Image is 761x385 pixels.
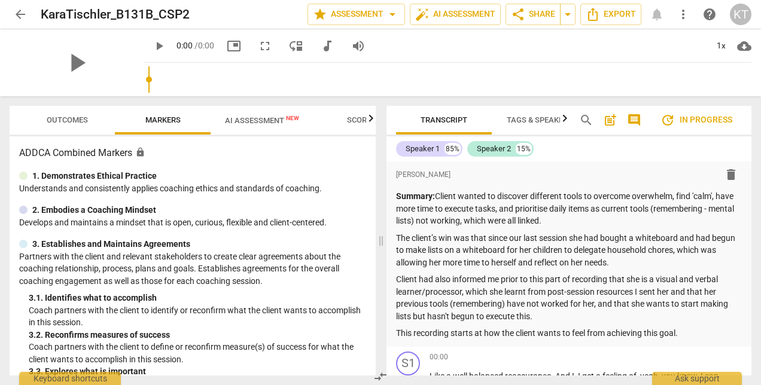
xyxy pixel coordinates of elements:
[41,7,190,22] h2: KaraTischler_B131B_CSP2
[320,39,334,53] span: audiotrack
[223,35,245,57] button: Picture in picture
[516,143,532,155] div: 15%
[29,329,366,341] div: 3. 2. Reconfirms measures of success
[701,371,705,381] span: I
[507,115,573,124] span: Tags & Speakers
[658,371,662,381] span: ,
[625,111,644,130] button: Show/Hide comments
[430,352,448,362] span: 00:00
[13,7,28,22] span: arrow_back
[19,372,121,385] div: Keyboard shortcuts
[415,7,430,22] span: auto_fix_high
[572,371,574,381] span: I
[699,4,720,25] a: Help
[603,113,617,127] span: post_add
[313,7,400,22] span: Assessment
[396,191,435,201] strong: Summary:
[506,4,561,25] button: Share
[135,147,145,157] span: Assessment is enabled for this document. The competency model is locked and follows the assessmen...
[561,7,575,22] span: arrow_drop_down
[629,371,637,381] span: of
[396,170,450,180] span: [PERSON_NAME]
[19,182,366,195] p: Understands and consistently applies coaching ethics and standards of coaching.
[574,371,578,381] span: ,
[677,371,697,381] span: know
[637,371,640,381] span: ,
[551,371,555,381] span: .
[660,113,675,127] span: update
[676,7,690,22] span: more_vert
[702,7,717,22] span: help
[511,7,555,22] span: Share
[662,371,677,381] span: you
[586,7,636,22] span: Export
[313,7,327,22] span: star
[285,35,307,57] button: View player as separate pane
[47,115,88,124] span: Outcomes
[737,39,751,53] span: cloud_download
[347,115,376,124] span: Scores
[32,238,190,250] p: 3. Establishes and Maintains Agreements
[578,371,582,381] span: I
[176,41,193,50] span: 0:00
[32,204,156,216] p: 2. Embodies a Coaching Mindset
[469,371,505,381] span: balanced
[453,371,469,381] span: well
[254,35,276,57] button: Fullscreen
[29,341,366,365] p: Coach partners with the client to define or reconfirm measure(s) of success for what the client w...
[29,292,366,304] div: 3. 1. Identifies what to accomplish
[710,36,732,56] div: 1x
[582,371,596,381] span: get
[421,115,467,124] span: Transcript
[396,190,742,227] p: Client wanted to discover different tools to overcome overwhelm, find 'calm', have more time to e...
[505,371,551,381] span: reassurance
[577,111,596,130] button: Search
[29,304,366,329] p: Coach partners with the client to identify or reconfirm what the client wants to accomplish in th...
[19,216,366,229] p: Develops and maintains a mindset that is open, curious, flexible and client-centered.
[19,250,366,288] p: Partners with the client and relevant stakeholders to create clear agreements about the coaching ...
[697,371,701,381] span: ,
[730,4,751,25] button: KT
[640,371,658,381] span: yeah
[286,115,299,121] span: New
[579,113,593,127] span: search
[396,273,742,322] p: Client had also informed me prior to this part of recording that she is a visual and verbal learn...
[705,371,719,381] span: can
[660,113,732,127] span: In progress
[602,371,629,381] span: feeling
[396,232,742,269] p: The client’s win was that since our last session she had bought a whiteboard and had begun to mak...
[148,35,170,57] button: Play
[396,327,742,340] p: This recording starts at how the client wants to feel from achieving this goal.
[194,41,214,50] span: / 0:00
[430,371,446,381] span: Like
[29,365,366,378] div: 3. 3. Explores what is important
[348,35,369,57] button: Volume
[32,170,157,182] p: 1. Demonstrates Ethical Practice
[410,4,501,25] button: AI Assessment
[555,371,572,381] span: And
[651,108,742,132] button: Review is in progress
[477,143,511,155] div: Speaker 2
[560,4,576,25] button: Sharing summary
[351,39,366,53] span: volume_up
[145,115,181,124] span: Markers
[601,111,620,130] button: Add summary
[406,143,440,155] div: Speaker 1
[511,7,525,22] span: share
[61,47,92,78] span: play_arrow
[258,39,272,53] span: fullscreen
[627,113,641,127] span: comment
[227,39,241,53] span: picture_in_picture
[652,372,742,385] div: Ask support
[316,35,338,57] button: Switch to audio player
[152,39,166,53] span: play_arrow
[724,167,738,182] span: delete
[225,116,299,125] span: AI Assessment
[415,7,495,22] span: AI Assessment
[308,4,405,25] button: Assessment
[396,352,420,375] div: Change speaker
[445,143,461,155] div: 85%
[19,146,366,160] h3: ADDCA Combined Markers
[580,4,641,25] button: Export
